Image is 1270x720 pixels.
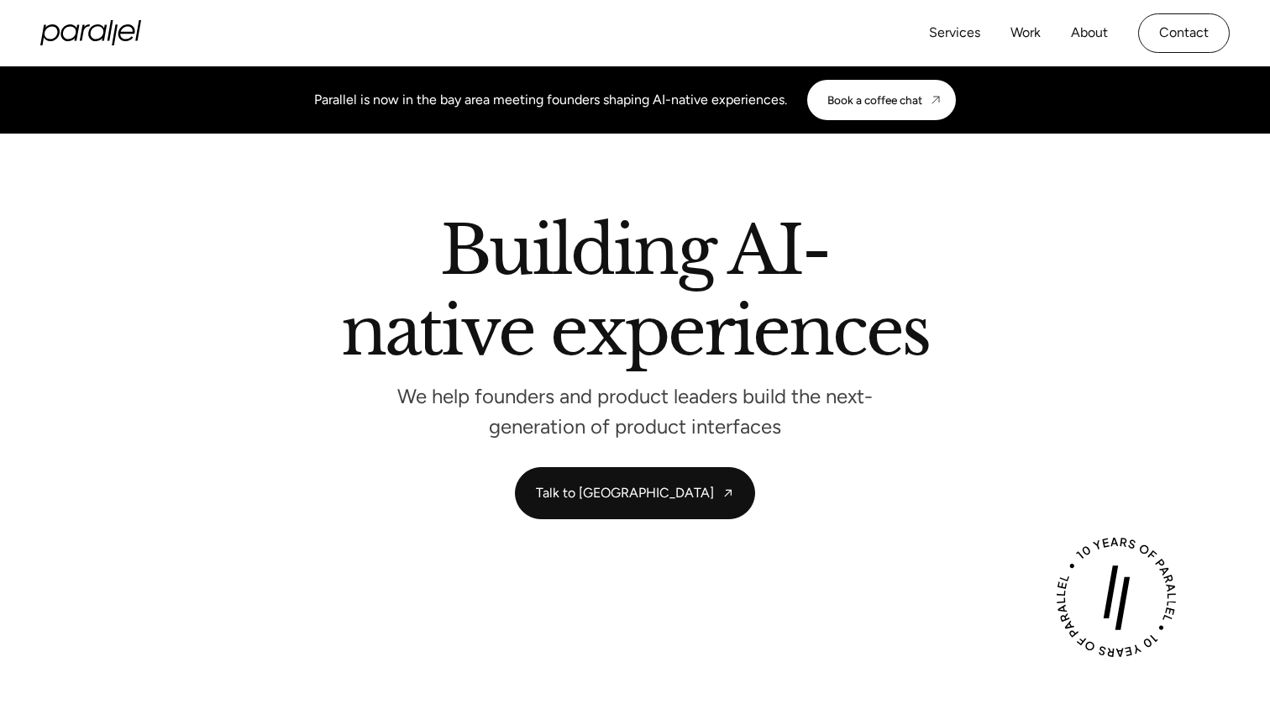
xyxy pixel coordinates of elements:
[314,90,787,110] div: Parallel is now in the bay area meeting founders shaping AI-native experiences.
[1138,13,1230,53] a: Contact
[1010,21,1041,45] a: Work
[929,21,980,45] a: Services
[383,389,887,434] p: We help founders and product leaders build the next-generation of product interfaces
[807,80,956,120] a: Book a coffee chat
[40,20,141,45] a: home
[1071,21,1108,45] a: About
[929,93,942,107] img: CTA arrow image
[827,93,922,107] div: Book a coffee chat
[156,218,1114,371] h2: Building AI-native experiences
